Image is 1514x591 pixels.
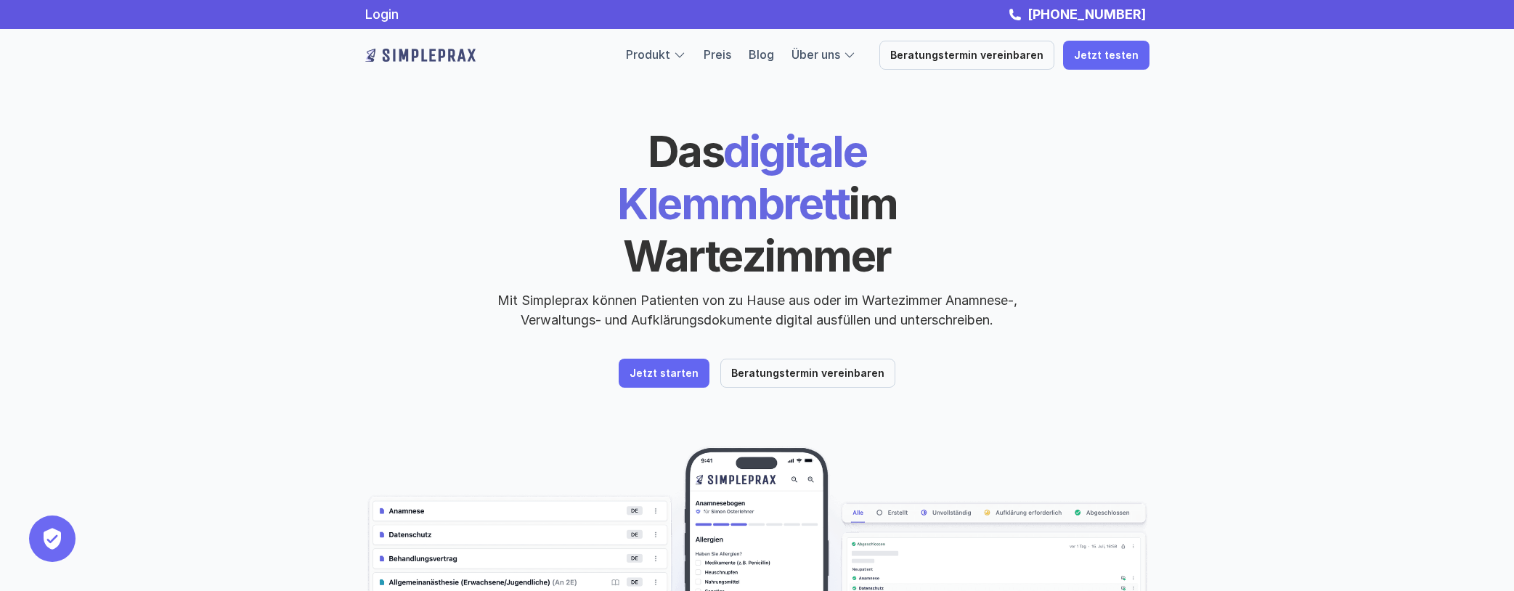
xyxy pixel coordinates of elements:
p: Beratungstermin vereinbaren [890,49,1043,62]
a: Produkt [626,47,670,62]
a: [PHONE_NUMBER] [1024,7,1149,22]
p: Jetzt testen [1074,49,1139,62]
p: Beratungstermin vereinbaren [731,367,884,380]
a: Jetzt testen [1063,41,1149,70]
a: Beratungstermin vereinbaren [879,41,1054,70]
p: Jetzt starten [630,367,699,380]
span: Das [648,125,724,177]
h1: digitale Klemmbrett [507,125,1008,282]
a: Beratungstermin vereinbaren [720,359,895,388]
p: Mit Simpleprax können Patienten von zu Hause aus oder im Wartezimmer Anamnese-, Verwaltungs- und ... [485,290,1030,330]
a: Preis [704,47,731,62]
span: im Wartezimmer [623,177,905,282]
strong: [PHONE_NUMBER] [1027,7,1146,22]
a: Jetzt starten [619,359,709,388]
a: Login [365,7,399,22]
a: Blog [749,47,774,62]
a: Über uns [791,47,840,62]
